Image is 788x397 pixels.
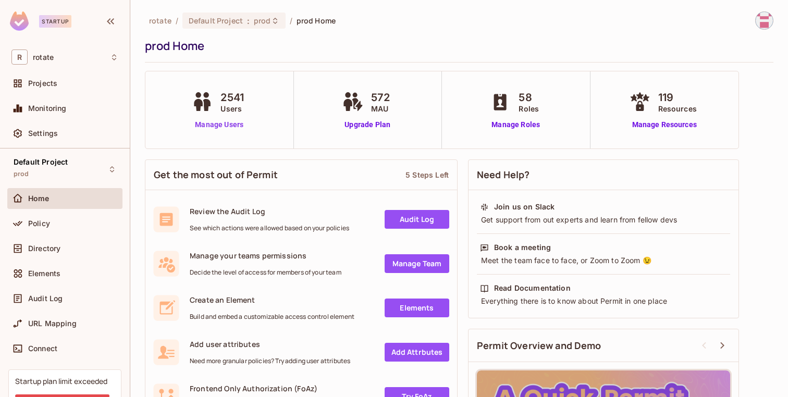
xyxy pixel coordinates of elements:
span: 119 [658,90,697,105]
span: Need more granular policies? Try adding user attributes [190,357,350,365]
span: prod [254,16,271,26]
span: Settings [28,129,58,138]
div: Everything there is to know about Permit in one place [480,296,727,306]
a: Manage Users [189,119,249,130]
a: Manage Roles [487,119,544,130]
span: Users [220,103,244,114]
li: / [290,16,292,26]
span: Connect [28,344,57,353]
span: : [247,17,250,25]
span: Need Help? [477,168,530,181]
div: Get support from out experts and learn from fellow devs [480,215,727,225]
span: Manage your teams permissions [190,251,341,260]
span: MAU [371,103,390,114]
span: Projects [28,79,57,88]
span: Get the most out of Permit [154,168,278,181]
span: Policy [28,219,50,228]
span: Add user attributes [190,339,350,349]
div: prod Home [145,38,768,54]
span: URL Mapping [28,319,77,328]
div: Startup plan limit exceeded [15,376,107,386]
span: 58 [519,90,539,105]
span: Elements [28,269,60,278]
div: Meet the team face to face, or Zoom to Zoom 😉 [480,255,727,266]
span: Build and embed a customizable access control element [190,313,354,321]
span: See which actions were allowed based on your policies [190,224,349,232]
img: SReyMgAAAABJRU5ErkJggg== [10,11,29,31]
img: hafiz@letsrotate.com [756,12,773,29]
span: Default Project [189,16,243,26]
a: Audit Log [385,210,449,229]
span: 572 [371,90,390,105]
span: Decide the level of access for members of your team [190,268,341,277]
a: Upgrade Plan [340,119,395,130]
span: Directory [28,244,60,253]
div: Read Documentation [494,283,571,293]
span: Audit Log [28,294,63,303]
span: R [11,49,28,65]
span: the active workspace [149,16,171,26]
li: / [176,16,178,26]
span: Home [28,194,50,203]
span: Resources [658,103,697,114]
span: Permit Overview and Demo [477,339,601,352]
span: prod [14,170,29,178]
div: 5 Steps Left [405,170,449,180]
span: Roles [519,103,539,114]
span: Create an Element [190,295,354,305]
div: Join us on Slack [494,202,555,212]
span: Default Project [14,158,68,166]
div: Book a meeting [494,242,551,253]
a: Manage Resources [627,119,702,130]
span: prod Home [297,16,336,26]
a: Elements [385,299,449,317]
a: Add Attrbutes [385,343,449,362]
div: Startup [39,15,71,28]
a: Manage Team [385,254,449,273]
span: Review the Audit Log [190,206,349,216]
span: Monitoring [28,104,67,113]
span: Frontend Only Authorization (FoAz) [190,383,317,393]
span: Workspace: rotate [33,53,54,61]
span: 2541 [220,90,244,105]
